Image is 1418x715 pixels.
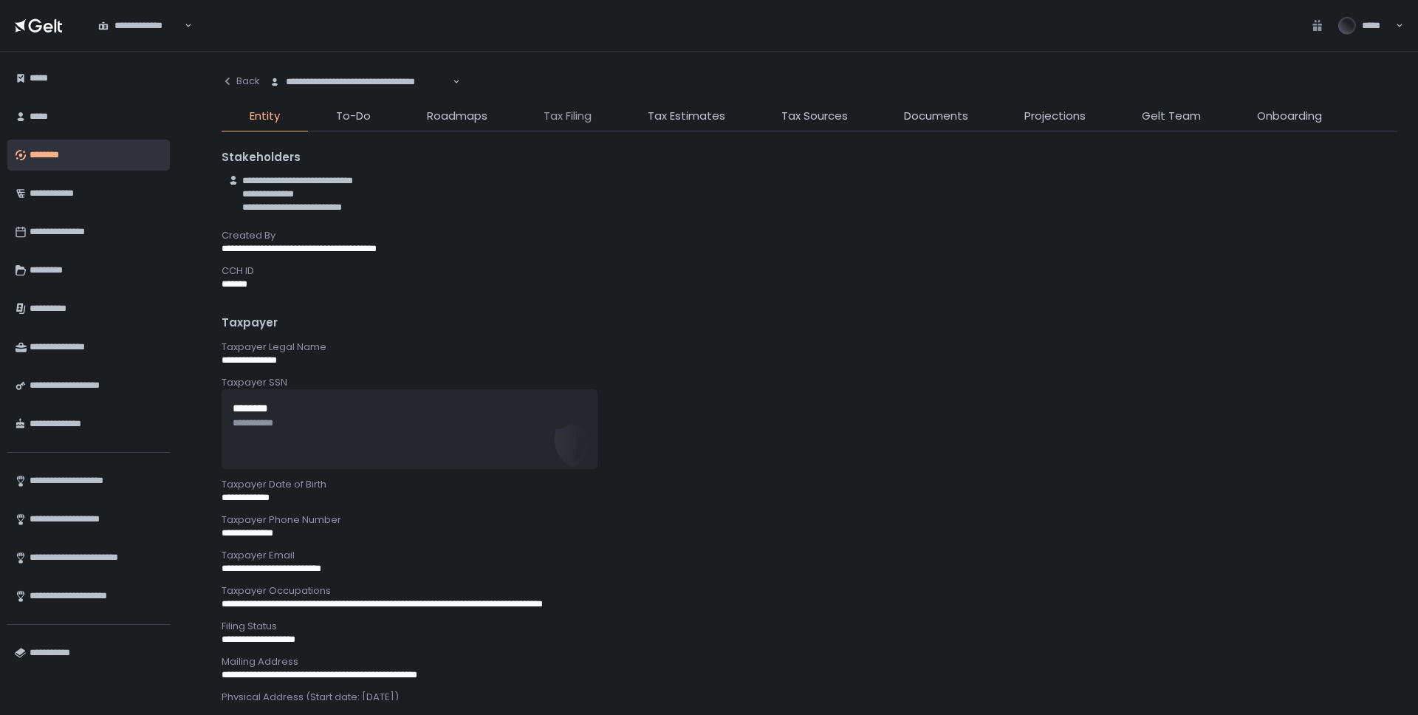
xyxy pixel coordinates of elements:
div: Back [222,75,260,88]
span: Documents [904,108,968,125]
span: Tax Estimates [648,108,725,125]
div: Taxpayer Date of Birth [222,478,1397,491]
span: Tax Filing [544,108,592,125]
span: Roadmaps [427,108,487,125]
span: Onboarding [1257,108,1322,125]
div: Search for option [89,10,192,41]
div: Taxpayer Occupations [222,584,1397,598]
input: Search for option [182,18,183,33]
div: Mailing Address [222,655,1397,668]
span: Entity [250,108,280,125]
div: Created By [222,229,1397,242]
div: CCH ID [222,264,1397,278]
div: Taxpayer Email [222,549,1397,562]
div: Physical Address (Start date: [DATE]) [222,691,1397,704]
div: Filing Status [222,620,1397,633]
span: Gelt Team [1142,108,1201,125]
div: Taxpayer SSN [222,376,1397,389]
span: To-Do [336,108,371,125]
span: Projections [1024,108,1086,125]
div: Stakeholders [222,149,1397,166]
div: Taxpayer Legal Name [222,341,1397,354]
span: Tax Sources [781,108,848,125]
button: Back [222,66,260,96]
div: Search for option [260,66,460,97]
div: Taxpayer [222,315,1397,332]
div: Taxpayer Phone Number [222,513,1397,527]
